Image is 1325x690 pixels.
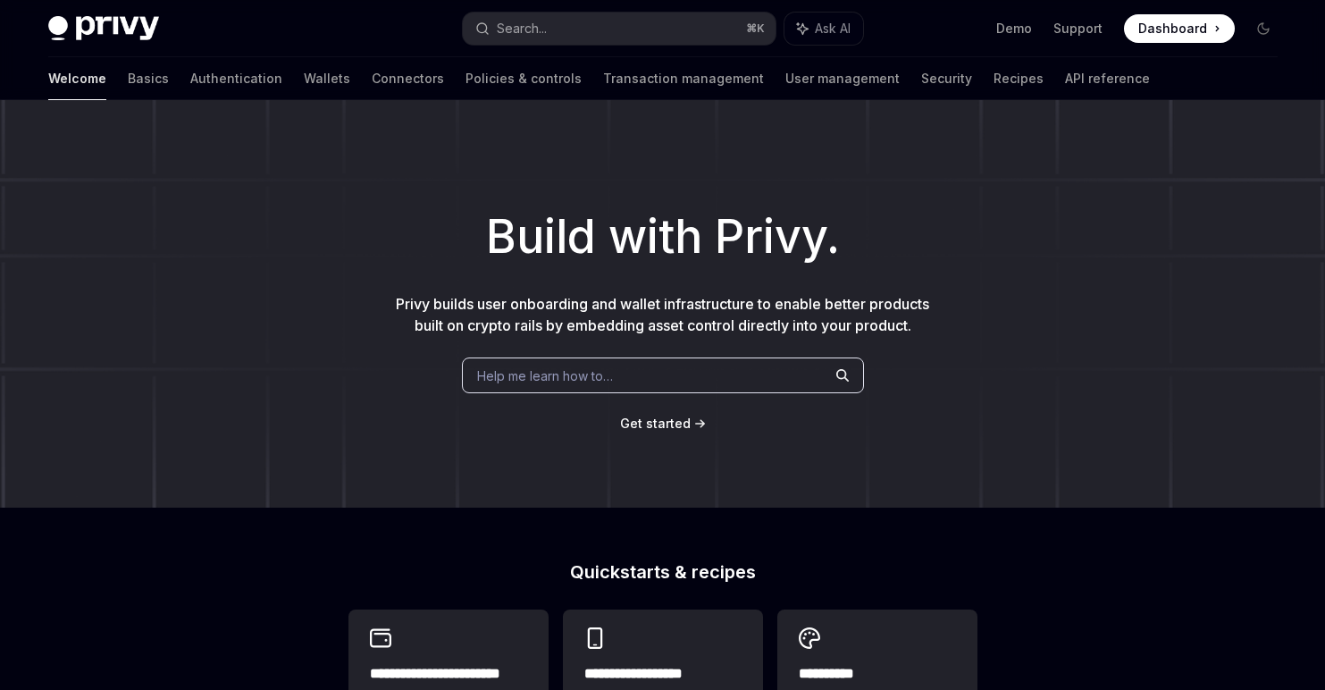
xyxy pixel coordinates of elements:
[1065,57,1150,100] a: API reference
[128,57,169,100] a: Basics
[304,57,350,100] a: Wallets
[994,57,1044,100] a: Recipes
[620,416,691,431] span: Get started
[190,57,282,100] a: Authentication
[48,16,159,41] img: dark logo
[465,57,582,100] a: Policies & controls
[463,13,776,45] button: Search...⌘K
[620,415,691,433] a: Get started
[29,202,1296,272] h1: Build with Privy.
[996,20,1032,38] a: Demo
[1138,20,1207,38] span: Dashboard
[372,57,444,100] a: Connectors
[746,21,765,36] span: ⌘ K
[477,366,613,385] span: Help me learn how to…
[785,57,900,100] a: User management
[1249,14,1278,43] button: Toggle dark mode
[48,57,106,100] a: Welcome
[921,57,972,100] a: Security
[603,57,764,100] a: Transaction management
[396,295,929,334] span: Privy builds user onboarding and wallet infrastructure to enable better products built on crypto ...
[1053,20,1103,38] a: Support
[1124,14,1235,43] a: Dashboard
[815,20,851,38] span: Ask AI
[784,13,863,45] button: Ask AI
[348,563,977,581] h2: Quickstarts & recipes
[497,18,547,39] div: Search...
